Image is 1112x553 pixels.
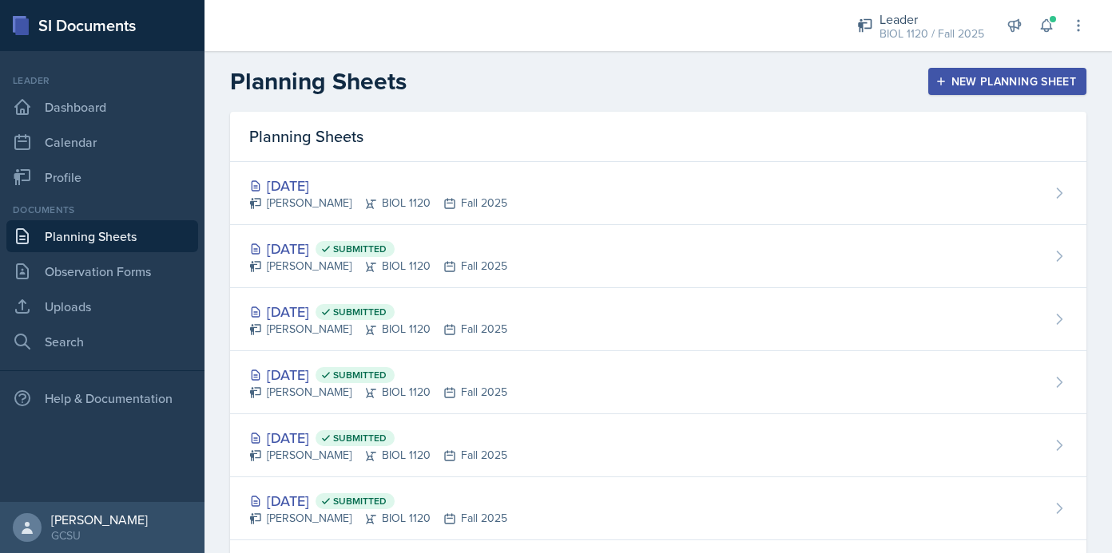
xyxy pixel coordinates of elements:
[928,68,1086,95] button: New Planning Sheet
[6,326,198,357] a: Search
[230,351,1086,414] a: [DATE] Submitted [PERSON_NAME]BIOL 1120Fall 2025
[939,75,1076,88] div: New Planning Sheet
[333,495,387,508] span: Submitted
[230,162,1086,225] a: [DATE] [PERSON_NAME]BIOL 1120Fall 2025
[333,432,387,444] span: Submitted
[6,91,198,123] a: Dashboard
[6,161,198,193] a: Profile
[249,384,507,401] div: [PERSON_NAME] BIOL 1120 Fall 2025
[249,301,507,322] div: [DATE]
[880,26,984,42] div: BIOL 1120 / Fall 2025
[230,67,407,96] h2: Planning Sheets
[6,220,198,252] a: Planning Sheets
[249,490,507,512] div: [DATE]
[51,512,148,527] div: [PERSON_NAME]
[249,447,507,464] div: [PERSON_NAME] BIOL 1120 Fall 2025
[230,112,1086,162] div: Planning Sheets
[249,427,507,448] div: [DATE]
[880,10,984,29] div: Leader
[249,195,507,211] div: [PERSON_NAME] BIOL 1120 Fall 2025
[333,243,387,255] span: Submitted
[249,364,507,385] div: [DATE]
[6,255,198,287] a: Observation Forms
[6,290,198,322] a: Uploads
[230,288,1086,351] a: [DATE] Submitted [PERSON_NAME]BIOL 1120Fall 2025
[249,238,507,259] div: [DATE]
[249,510,507,527] div: [PERSON_NAME] BIOL 1120 Fall 2025
[249,175,507,196] div: [DATE]
[51,527,148,543] div: GCSU
[6,126,198,158] a: Calendar
[249,321,507,338] div: [PERSON_NAME] BIOL 1120 Fall 2025
[333,306,387,318] span: Submitted
[333,369,387,381] span: Submitted
[230,225,1086,288] a: [DATE] Submitted [PERSON_NAME]BIOL 1120Fall 2025
[230,477,1086,540] a: [DATE] Submitted [PERSON_NAME]BIOL 1120Fall 2025
[249,258,507,275] div: [PERSON_NAME] BIOL 1120 Fall 2025
[6,382,198,414] div: Help & Documentation
[6,203,198,217] div: Documents
[230,414,1086,477] a: [DATE] Submitted [PERSON_NAME]BIOL 1120Fall 2025
[6,73,198,88] div: Leader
